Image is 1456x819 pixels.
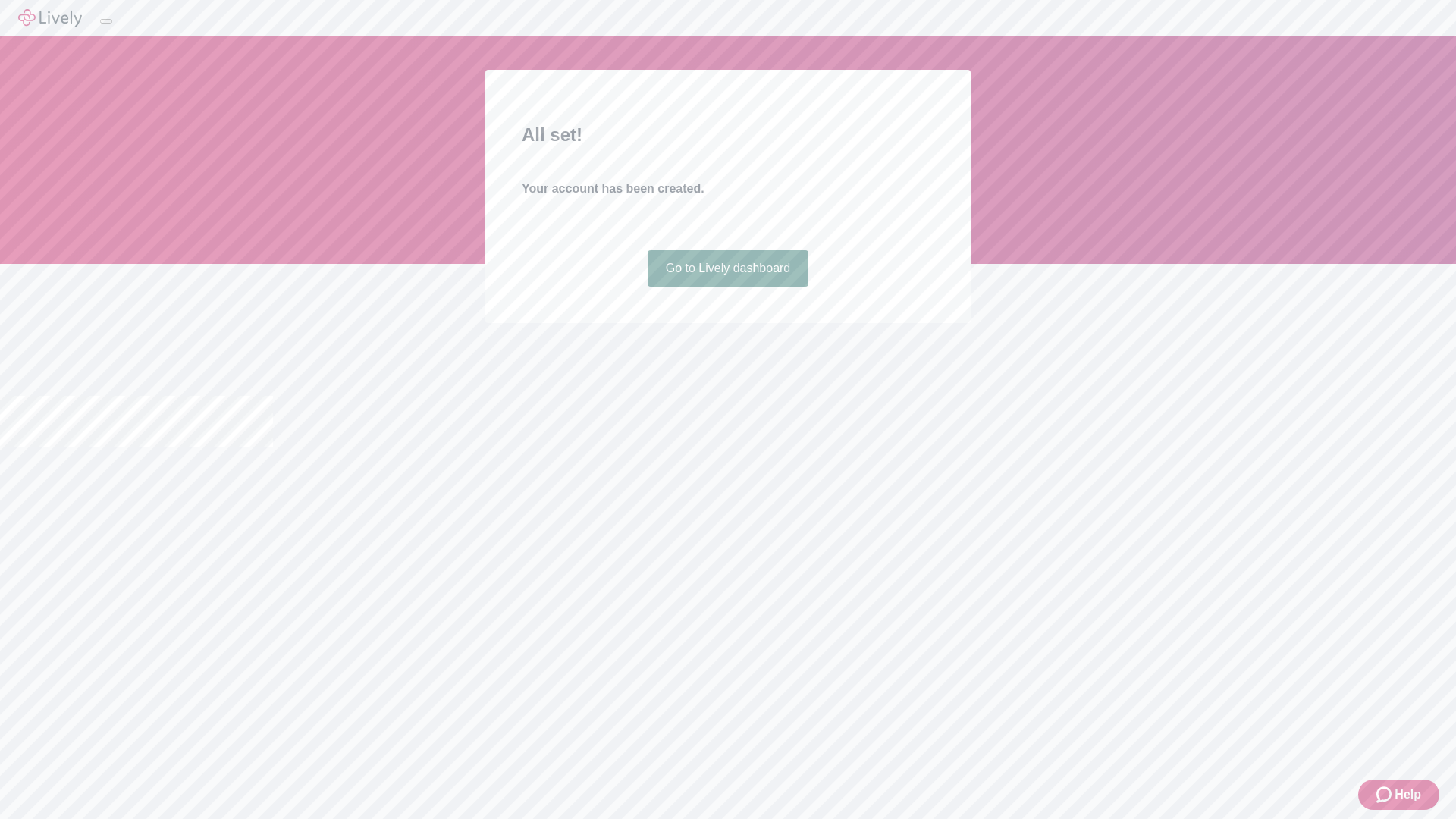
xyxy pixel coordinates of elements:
[522,180,934,198] h4: Your account has been created.
[522,121,934,149] h2: All set!
[1358,780,1439,810] button: Zendesk support iconHelp
[1376,786,1395,804] svg: Zendesk support icon
[1395,786,1421,804] span: Help
[648,250,809,287] a: Go to Lively dashboard
[100,19,112,24] button: Log out
[18,9,82,27] img: Lively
